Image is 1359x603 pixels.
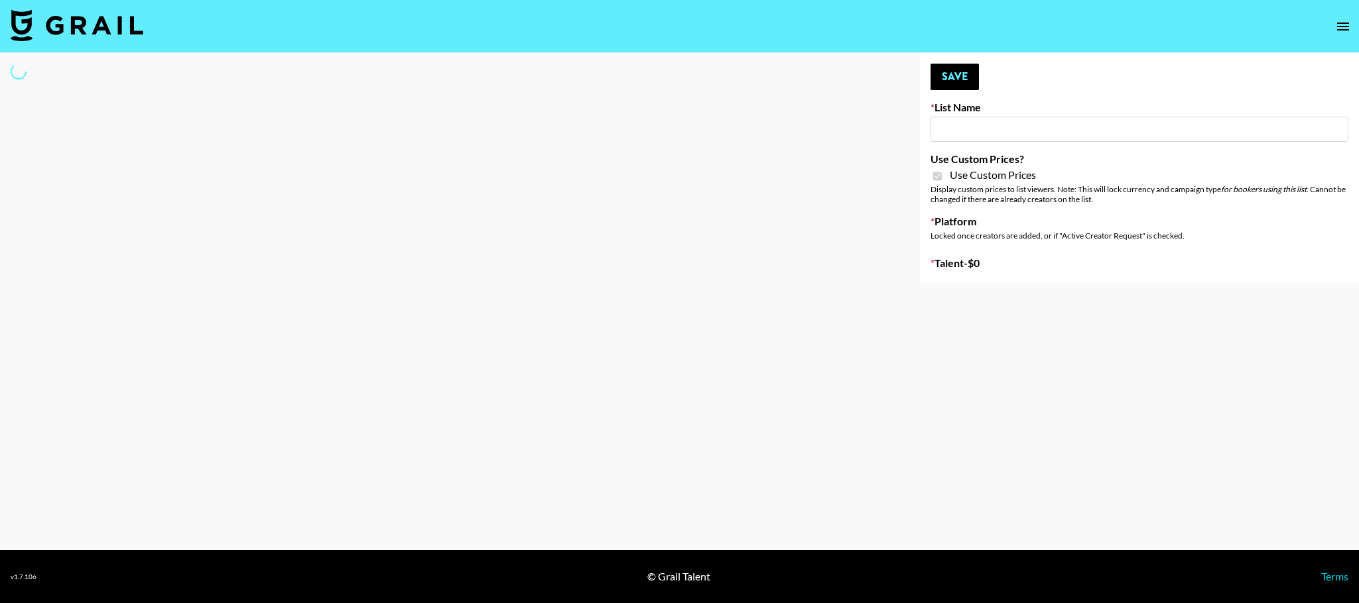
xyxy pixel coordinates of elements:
[931,64,979,90] button: Save
[950,168,1036,182] span: Use Custom Prices
[1321,570,1348,582] a: Terms
[647,570,710,583] div: © Grail Talent
[931,152,1348,166] label: Use Custom Prices?
[11,573,36,581] div: v 1.7.106
[931,231,1348,241] div: Locked once creators are added, or if "Active Creator Request" is checked.
[11,9,143,41] img: Grail Talent
[931,256,1348,270] label: Talent - $ 0
[1330,13,1356,40] button: open drawer
[931,101,1348,114] label: List Name
[931,184,1348,204] div: Display custom prices to list viewers. Note: This will lock currency and campaign type . Cannot b...
[931,215,1348,228] label: Platform
[1221,184,1307,194] em: for bookers using this list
